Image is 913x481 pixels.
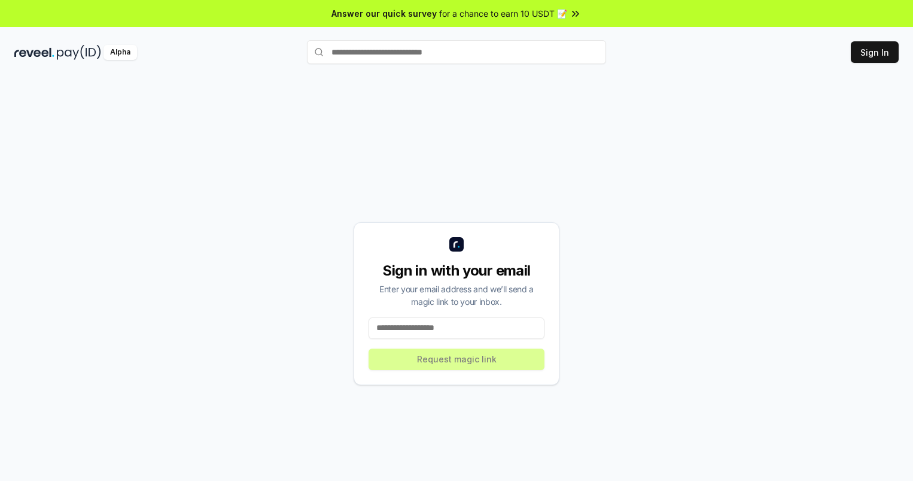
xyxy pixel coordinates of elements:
img: reveel_dark [14,45,54,60]
div: Sign in with your email [369,261,544,280]
span: for a chance to earn 10 USDT 📝 [439,7,567,20]
div: Enter your email address and we’ll send a magic link to your inbox. [369,283,544,308]
img: logo_small [449,237,464,252]
img: pay_id [57,45,101,60]
button: Sign In [851,41,899,63]
div: Alpha [104,45,137,60]
span: Answer our quick survey [331,7,437,20]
